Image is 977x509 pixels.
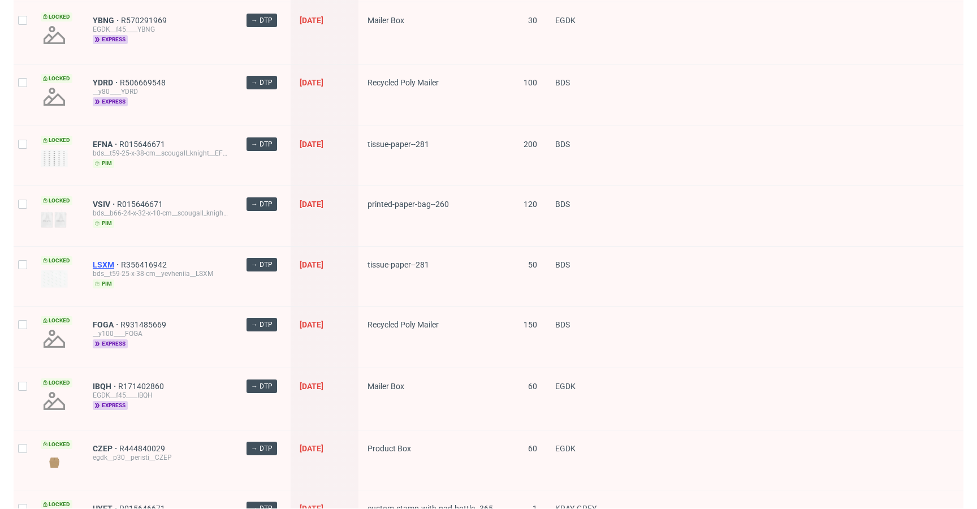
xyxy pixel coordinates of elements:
[93,279,114,288] span: pim
[300,140,323,149] span: [DATE]
[41,455,68,470] img: version_two_editor_design
[41,256,72,265] span: Locked
[524,78,537,87] span: 100
[41,378,72,387] span: Locked
[120,78,168,87] a: R506669548
[300,382,323,391] span: [DATE]
[555,260,570,269] span: BDS
[119,444,167,453] span: R444840029
[117,200,165,209] a: R015646671
[41,12,72,21] span: Locked
[41,21,68,49] img: no_design.png
[118,382,166,391] a: R171402860
[368,78,439,87] span: Recycled Poly Mailer
[119,140,167,149] a: R015646671
[93,453,228,462] div: egdk__p30__peristi__CZEP
[368,16,404,25] span: Mailer Box
[93,260,121,269] a: LSXM
[368,320,439,329] span: Recycled Poly Mailer
[300,200,323,209] span: [DATE]
[93,159,114,168] span: pim
[368,140,429,149] span: tissue-paper--281
[41,74,72,83] span: Locked
[93,78,120,87] a: YDRD
[251,320,273,330] span: → DTP
[41,387,68,415] img: no_design.png
[524,200,537,209] span: 120
[120,320,168,329] a: R931485669
[93,391,228,400] div: EGDK__f45____IBQH
[93,140,119,149] a: EFNA
[93,149,228,158] div: bds__t59-25-x-38-cm__scougall_knight__EFNA
[93,200,117,209] a: VSIV
[368,260,429,269] span: tissue-paper--281
[300,444,323,453] span: [DATE]
[368,200,449,209] span: printed-paper-bag--260
[121,16,169,25] a: R570291969
[93,401,128,410] span: express
[251,199,273,209] span: → DTP
[41,270,68,288] img: version_two_editor_design
[300,320,323,329] span: [DATE]
[251,381,273,391] span: → DTP
[251,260,273,270] span: → DTP
[41,83,68,110] img: no_design.png
[528,444,537,453] span: 60
[524,140,537,149] span: 200
[93,320,120,329] a: FOGA
[368,444,411,453] span: Product Box
[93,269,228,278] div: bds__t59-25-x-38-cm__yevheniia__LSXM
[93,87,228,96] div: __y80____YDRD
[528,16,537,25] span: 30
[251,443,273,454] span: → DTP
[251,139,273,149] span: → DTP
[41,440,72,449] span: Locked
[93,444,119,453] a: CZEP
[300,78,323,87] span: [DATE]
[121,260,169,269] a: R356416942
[41,325,68,352] img: no_design.png
[93,382,118,391] a: IBQH
[93,16,121,25] a: YBNG
[555,16,576,25] span: EGDK
[555,140,570,149] span: BDS
[93,209,228,218] div: bds__b66-24-x-32-x-10-cm__scougall_knight__VSIV
[93,329,228,338] div: __y100____FOGA
[368,382,404,391] span: Mailer Box
[555,382,576,391] span: EGDK
[555,320,570,329] span: BDS
[41,209,68,228] img: version_two_editor_design
[528,382,537,391] span: 60
[93,219,114,228] span: pim
[251,77,273,88] span: → DTP
[41,500,72,509] span: Locked
[41,316,72,325] span: Locked
[555,200,570,209] span: BDS
[41,196,72,205] span: Locked
[528,260,537,269] span: 50
[41,149,68,167] img: version_two_editor_design
[555,444,576,453] span: EGDK
[300,260,323,269] span: [DATE]
[93,339,128,348] span: express
[555,78,570,87] span: BDS
[300,16,323,25] span: [DATE]
[251,15,273,25] span: → DTP
[93,97,128,106] span: express
[93,35,128,44] span: express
